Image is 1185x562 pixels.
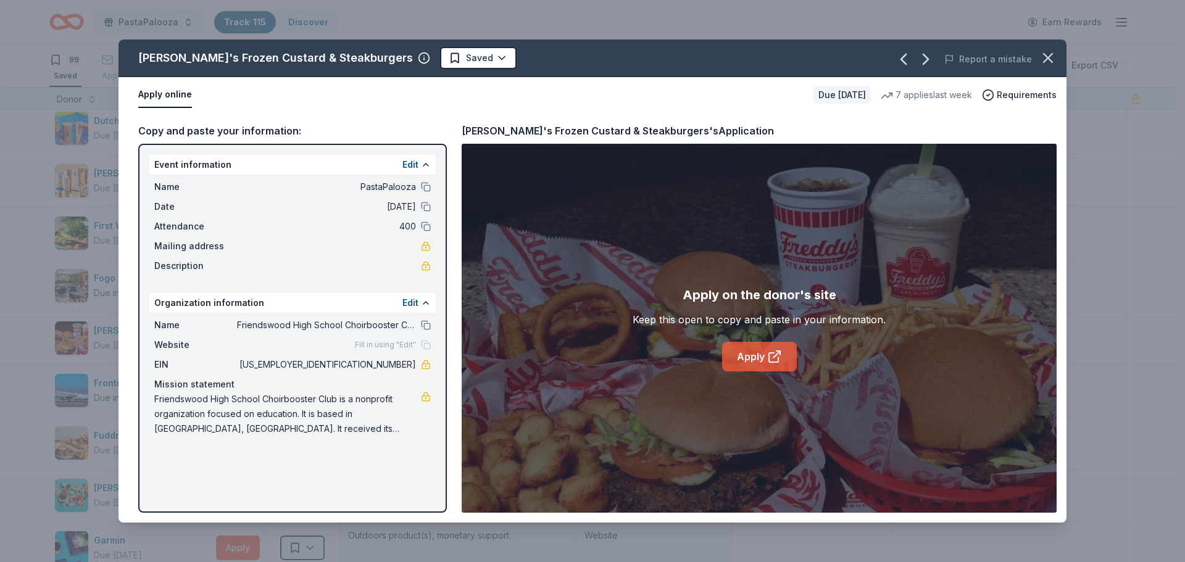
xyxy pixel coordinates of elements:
div: Due [DATE] [813,86,871,104]
span: EIN [154,357,237,372]
div: Organization information [149,293,436,313]
span: Mailing address [154,239,237,254]
span: Saved [466,51,493,65]
span: Description [154,258,237,273]
div: [PERSON_NAME]'s Frozen Custard & Steakburgers [138,48,413,68]
button: Edit [402,295,418,310]
a: Apply [722,342,797,371]
span: Friendswood High School Choirbooster Club [237,318,416,333]
button: Apply online [138,82,192,108]
span: 400 [237,219,416,234]
div: Event information [149,155,436,175]
span: Date [154,199,237,214]
div: Mission statement [154,377,431,392]
div: Keep this open to copy and paste in your information. [633,312,886,327]
span: Requirements [997,88,1057,102]
span: Name [154,180,237,194]
span: Name [154,318,237,333]
div: Copy and paste your information: [138,123,447,139]
span: [US_EMPLOYER_IDENTIFICATION_NUMBER] [237,357,416,372]
button: Edit [402,157,418,172]
div: [PERSON_NAME]'s Frozen Custard & Steakburgers's Application [462,123,774,139]
button: Requirements [982,88,1057,102]
button: Saved [440,47,517,69]
div: 7 applies last week [881,88,972,102]
span: Website [154,337,237,352]
span: Fill in using "Edit" [355,340,416,350]
span: [DATE] [237,199,416,214]
span: Friendswood High School Choirbooster Club is a nonprofit organization focused on education. It is... [154,392,421,436]
div: Apply on the donor's site [683,285,836,305]
button: Report a mistake [944,52,1032,67]
span: PastaPalooza [237,180,416,194]
span: Attendance [154,219,237,234]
